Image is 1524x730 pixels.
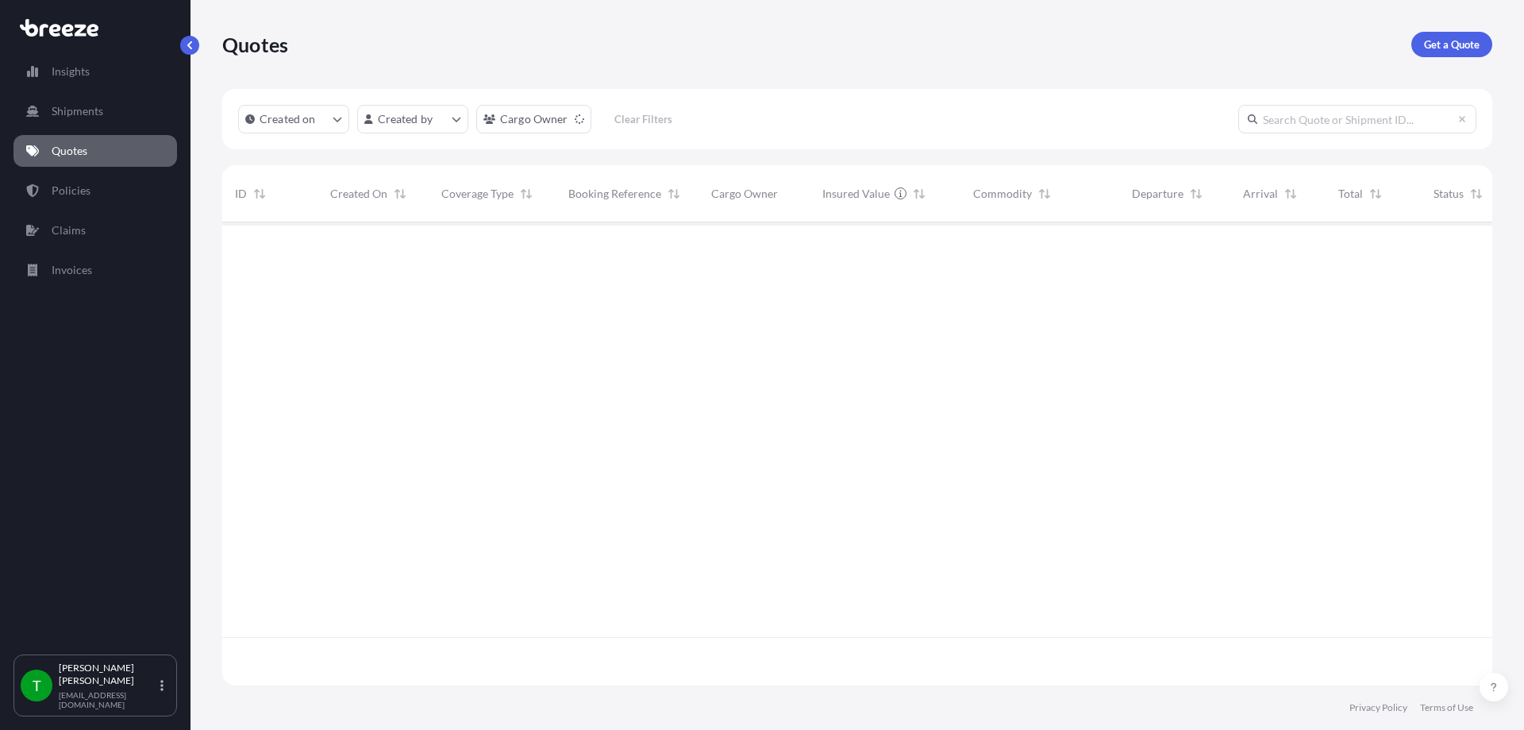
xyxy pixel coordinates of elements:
[13,175,177,207] a: Policies
[476,105,591,133] button: cargoOwner Filter options
[238,105,349,133] button: createdOn Filter options
[599,106,688,132] button: Clear Filters
[1349,701,1407,714] a: Privacy Policy
[1467,184,1486,203] button: Sort
[13,254,177,286] a: Invoices
[52,183,90,199] p: Policies
[614,111,672,127] p: Clear Filters
[13,214,177,246] a: Claims
[822,186,890,202] span: Insured Value
[378,111,433,127] p: Created by
[1366,184,1385,203] button: Sort
[1243,186,1278,202] span: Arrival
[664,184,683,203] button: Sort
[13,95,177,127] a: Shipments
[1035,184,1054,203] button: Sort
[1132,186,1183,202] span: Departure
[235,186,247,202] span: ID
[1420,701,1473,714] a: Terms of Use
[517,184,536,203] button: Sort
[250,184,269,203] button: Sort
[52,262,92,278] p: Invoices
[357,105,468,133] button: createdBy Filter options
[568,186,661,202] span: Booking Reference
[260,111,316,127] p: Created on
[13,135,177,167] a: Quotes
[1187,184,1206,203] button: Sort
[52,143,87,159] p: Quotes
[973,186,1032,202] span: Commodity
[391,184,410,203] button: Sort
[52,64,90,79] p: Insights
[1424,37,1480,52] p: Get a Quote
[1238,105,1476,133] input: Search Quote or Shipment ID...
[910,184,929,203] button: Sort
[441,186,514,202] span: Coverage Type
[13,56,177,87] a: Insights
[500,111,568,127] p: Cargo Owner
[330,186,387,202] span: Created On
[52,222,86,238] p: Claims
[1338,186,1363,202] span: Total
[33,678,41,693] span: T
[1281,184,1300,203] button: Sort
[59,662,157,687] p: [PERSON_NAME] [PERSON_NAME]
[711,186,778,202] span: Cargo Owner
[222,32,288,57] p: Quotes
[1434,186,1464,202] span: Status
[1411,32,1492,57] a: Get a Quote
[52,103,103,119] p: Shipments
[59,690,157,709] p: [EMAIL_ADDRESS][DOMAIN_NAME]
